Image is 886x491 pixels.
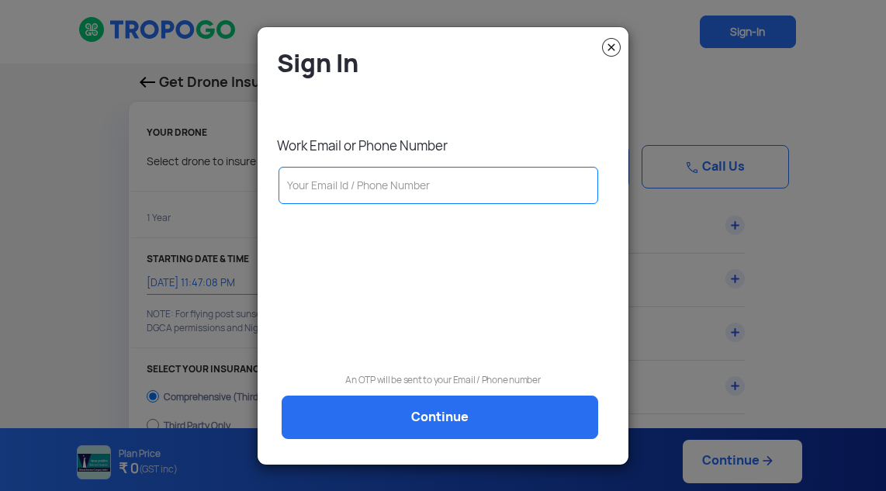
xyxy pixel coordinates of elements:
p: An OTP will be sent to your Email / Phone number [269,372,617,388]
input: Your Email Id / Phone Number [279,167,598,204]
p: Work Email or Phone Number [277,137,617,154]
a: Continue [282,396,598,439]
img: close [602,38,621,57]
h4: Sign In [277,47,617,79]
